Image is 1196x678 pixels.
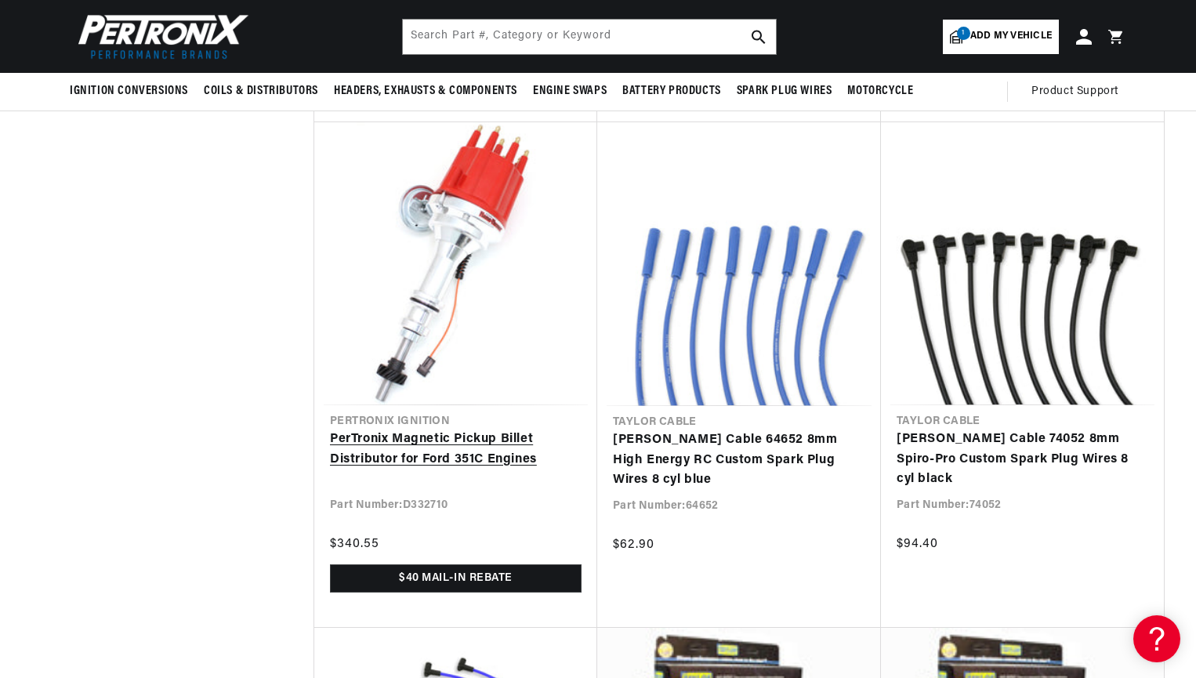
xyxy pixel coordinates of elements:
summary: Product Support [1031,73,1126,111]
span: Add my vehicle [970,29,1052,44]
a: [PERSON_NAME] Cable 64652 8mm High Energy RC Custom Spark Plug Wires 8 cyl blue [613,430,865,491]
button: search button [741,20,776,54]
summary: Motorcycle [839,73,921,110]
a: [PERSON_NAME] Cable 74052 8mm Spiro-Pro Custom Spark Plug Wires 8 cyl black [897,430,1148,490]
span: Spark Plug Wires [737,83,832,100]
a: PerTronix Magnetic Pickup Billet Distributor for Ford 351C Engines [330,430,582,470]
span: Engine Swaps [533,83,607,100]
span: Product Support [1031,83,1118,100]
span: 1 [957,27,970,40]
summary: Engine Swaps [525,73,614,110]
img: Pertronix [70,9,250,63]
summary: Coils & Distributors [196,73,326,110]
summary: Ignition Conversions [70,73,196,110]
span: Battery Products [622,83,721,100]
input: Search Part #, Category or Keyword [403,20,776,54]
span: Headers, Exhausts & Components [334,83,517,100]
summary: Spark Plug Wires [729,73,840,110]
a: 1Add my vehicle [943,20,1059,54]
span: Coils & Distributors [204,83,318,100]
summary: Battery Products [614,73,729,110]
summary: Headers, Exhausts & Components [326,73,525,110]
span: Motorcycle [847,83,913,100]
span: Ignition Conversions [70,83,188,100]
